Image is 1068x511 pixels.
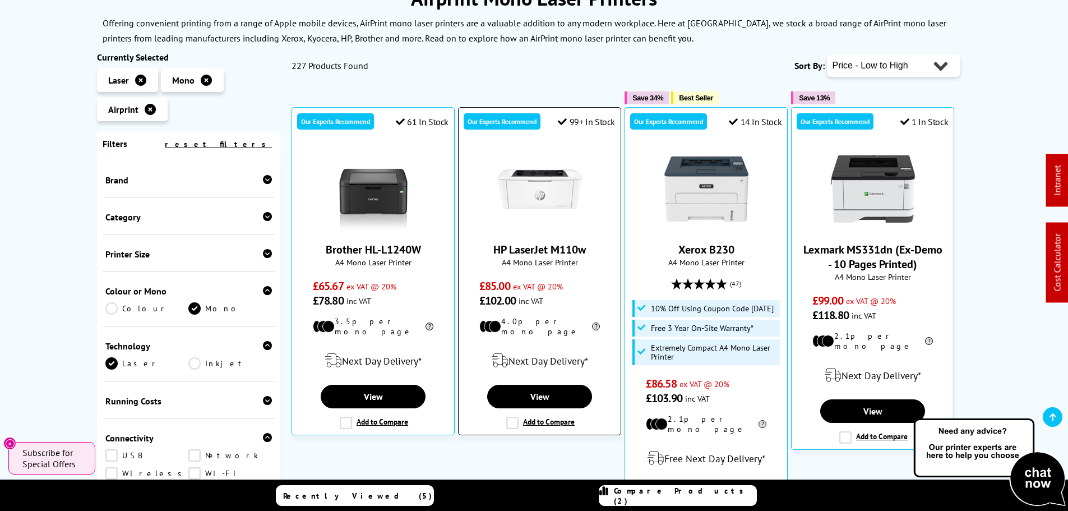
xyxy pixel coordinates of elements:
span: Save 34% [632,94,663,102]
a: Inkjet [188,357,272,370]
span: Recently Viewed (5) [283,491,432,501]
span: £78.80 [313,293,344,308]
span: Free 3 Year On-Site Warranty* [651,324,753,333]
a: Laser [105,357,189,370]
span: Compare Products (2) [614,486,756,506]
label: Add to Compare [506,417,575,429]
span: inc VAT [685,393,710,404]
div: Technology [105,340,272,352]
span: inc VAT [852,310,876,321]
a: Cost Calculator [1052,234,1063,292]
span: £102.00 [479,293,516,308]
span: A4 Mono Laser Printer [631,257,782,268]
span: Laser [108,75,129,86]
div: 14 In Stock [729,116,782,127]
a: HP LaserJet M110w [498,222,582,233]
a: View [321,385,425,408]
p: Offering convenient printing from a range of Apple mobile devices, AirPrint mono laser printers a... [103,17,946,44]
img: HP LaserJet M110w [498,147,582,231]
span: ex VAT @ 20% [513,281,563,292]
a: Wireless [105,467,189,480]
a: Xerox B230 [678,242,734,257]
span: (47) [730,273,741,294]
span: Extremely Compact A4 Mono Laser Printer [651,343,778,361]
a: reset filters [165,139,272,149]
div: modal_delivery [464,345,615,376]
div: Brand [105,174,272,186]
span: Mono [172,75,195,86]
a: Colour [105,302,189,315]
span: Sort By: [794,60,825,71]
div: Running Costs [105,395,272,407]
li: 3.5p per mono page [313,316,433,337]
span: ex VAT @ 20% [346,281,396,292]
li: 2.1p per mono page [646,414,766,434]
button: Best Seller [671,91,719,104]
span: Best Seller [679,94,713,102]
img: Brother HL-L1240W [331,147,415,231]
button: Save 13% [791,91,835,104]
span: Save 13% [799,94,830,102]
span: A4 Mono Laser Printer [797,271,948,282]
label: Add to Compare [839,431,908,444]
a: HP LaserJet M110w [493,242,586,257]
span: inc VAT [519,296,543,306]
div: Our Experts Recommend [464,113,540,130]
span: A4 Mono Laser Printer [298,257,449,268]
div: Currently Selected [97,52,281,63]
div: 61 In Stock [396,116,449,127]
div: Our Experts Recommend [797,113,873,130]
a: View [487,385,591,408]
a: Lexmark MS331dn (Ex-Demo - 10 Pages Printed) [803,242,942,271]
span: Filters [103,138,127,149]
img: Lexmark MS331dn (Ex-Demo - 10 Pages Printed) [831,147,915,231]
a: Brother HL-L1240W [326,242,421,257]
label: Add to Compare [340,417,408,429]
span: £85.00 [479,279,510,293]
span: ex VAT @ 20% [846,296,896,306]
button: Save 34% [625,91,669,104]
a: Compare Products (2) [599,485,757,506]
span: A4 Mono Laser Printer [464,257,615,268]
span: £86.58 [646,376,677,391]
a: Xerox B230 [664,222,748,233]
a: View [820,399,924,423]
span: ex VAT @ 20% [679,379,729,389]
div: Our Experts Recommend [297,113,374,130]
div: modal_delivery [298,345,449,376]
img: Open Live Chat window [911,417,1068,509]
span: £99.00 [812,293,843,308]
span: inc VAT [346,296,371,306]
span: 10% Off Using Coupon Code [DATE] [651,304,774,313]
span: £65.67 [313,279,344,293]
li: 2.1p per mono page [812,331,933,351]
span: £103.90 [646,391,682,406]
span: Subscribe for Special Offers [22,447,84,469]
div: Category [105,211,272,223]
div: Printer Size [105,248,272,260]
img: Xerox B230 [664,147,748,231]
button: Close [3,437,16,450]
div: 99+ In Stock [558,116,615,127]
a: USB [105,449,189,462]
a: Intranet [1052,165,1063,196]
a: Brother HL-L1240W [331,222,415,233]
div: Our Experts Recommend [630,113,707,130]
li: 4.0p per mono page [479,316,600,337]
a: Recently Viewed (5) [276,485,434,506]
div: modal_delivery [797,360,948,391]
span: Airprint [108,104,138,115]
div: modal_delivery [631,443,782,474]
a: Lexmark MS331dn (Ex-Demo - 10 Pages Printed) [831,222,915,233]
a: Network [188,449,272,462]
div: Connectivity [105,432,272,444]
div: Colour or Mono [105,286,272,297]
span: 227 Products Found [292,60,368,71]
div: 1 In Stock [900,116,949,127]
a: Wi-Fi Direct [188,467,272,480]
a: Mono [188,302,272,315]
span: £118.80 [812,308,849,323]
